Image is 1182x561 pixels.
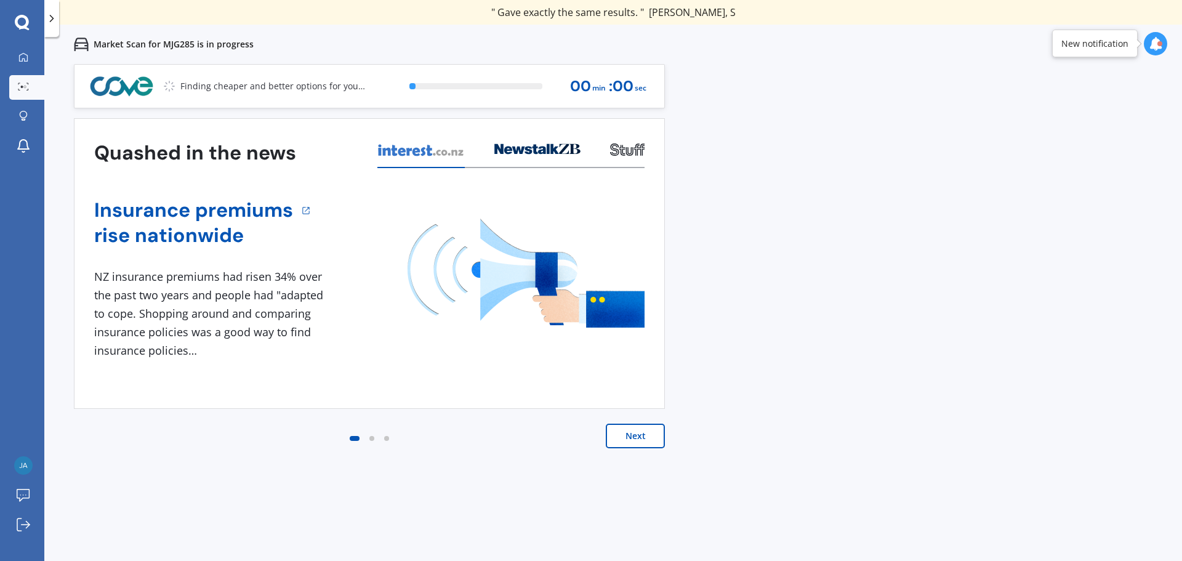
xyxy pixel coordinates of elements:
span: : 00 [609,78,633,95]
div: NZ insurance premiums had risen 34% over the past two years and people had "adapted to cope. Shop... [94,268,328,360]
h3: Quashed in the news [94,140,296,166]
span: sec [635,80,646,97]
a: rise nationwide [94,223,293,248]
img: car.f15378c7a67c060ca3f3.svg [74,37,89,52]
a: Insurance premiums [94,198,293,223]
p: Finding cheaper and better options for you... [180,80,365,92]
button: Next [606,424,665,448]
div: New notification [1061,38,1128,50]
span: 00 [570,78,591,95]
span: min [592,80,606,97]
p: Market Scan for MJG285 is in progress [94,38,254,50]
img: media image [408,219,645,328]
img: 4005ff6056ba6bfb37146a423cccf161 [14,456,33,475]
